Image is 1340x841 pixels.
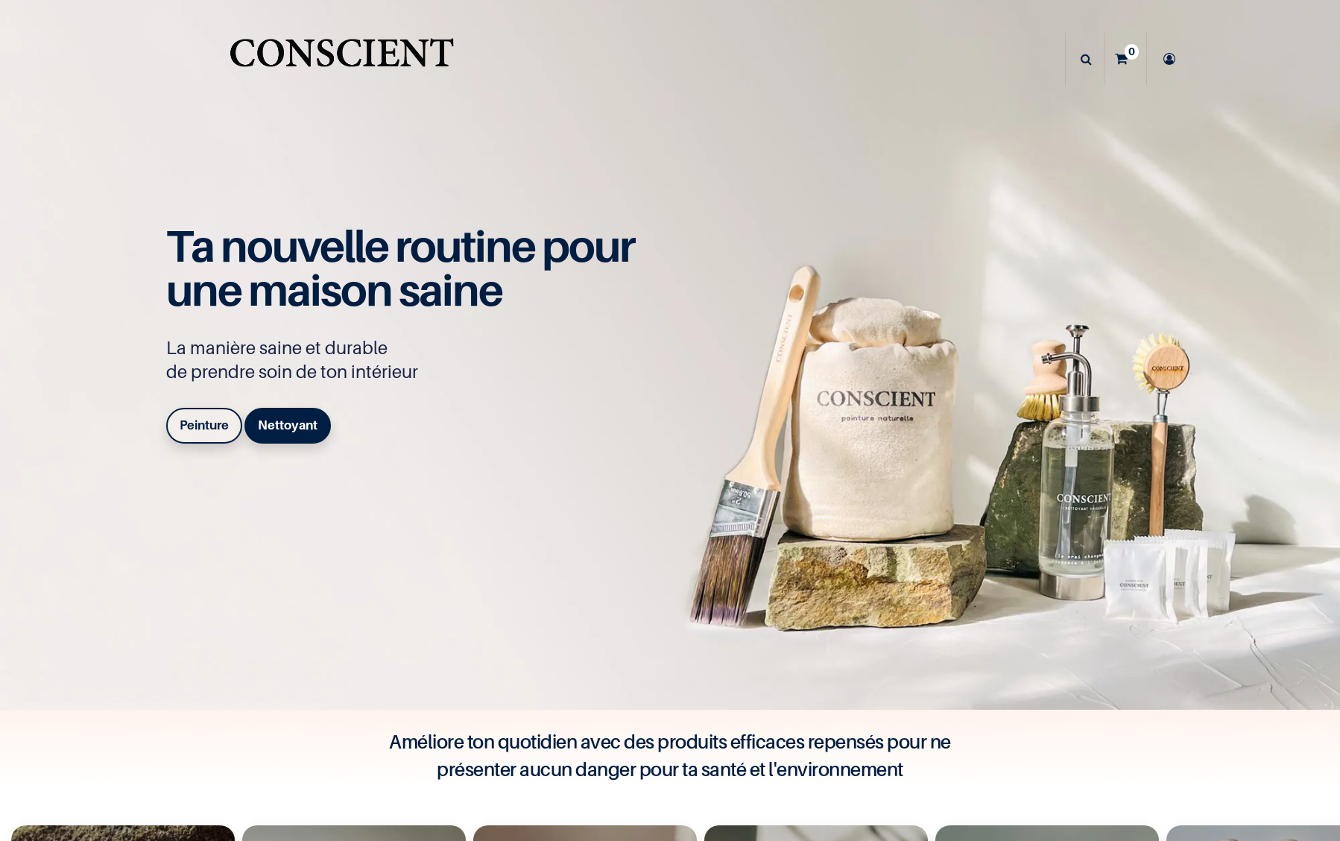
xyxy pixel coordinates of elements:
a: Peinture [166,408,242,444]
p: La manière saine et durable de prendre soin de ton intérieur [166,336,651,384]
span: Ta nouvelle routine pour une maison saine [166,219,634,316]
b: Nettoyant [258,418,317,432]
b: Peinture [180,418,229,432]
a: Logo of Conscient [227,30,457,89]
h4: Améliore ton quotidien avec des produits efficaces repensés pour ne présenter aucun danger pour t... [372,728,968,784]
a: Nettoyant [244,408,331,444]
img: Conscient [227,30,457,89]
sup: 0 [1125,44,1139,59]
a: 0 [1104,33,1146,85]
